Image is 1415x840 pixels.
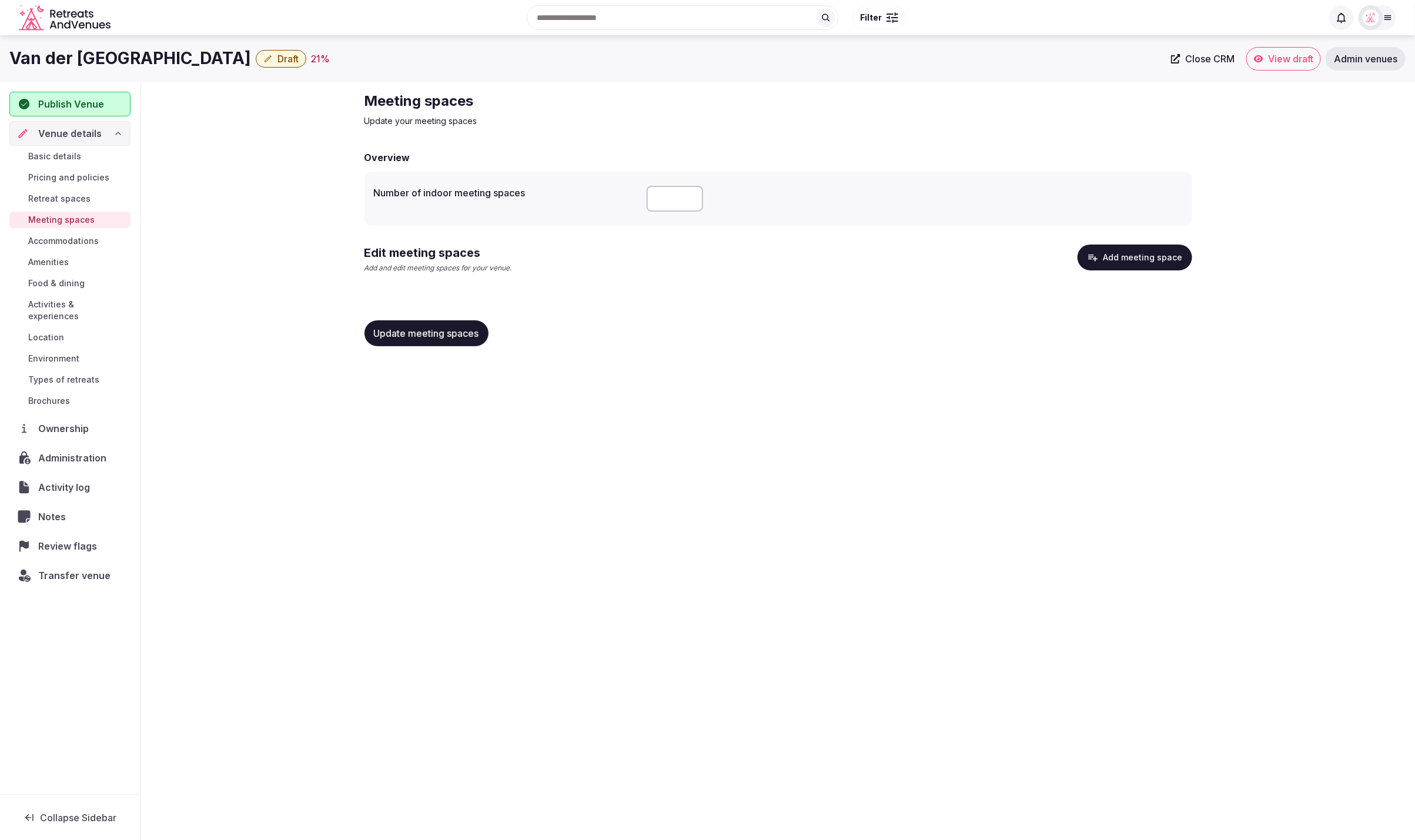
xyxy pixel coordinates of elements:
[852,6,906,29] button: Filter
[277,53,299,65] span: Draft
[28,193,91,205] span: Retreat spaces
[9,169,131,186] a: Pricing and policies
[28,299,126,322] span: Activities & experiences
[9,329,131,346] a: Location
[9,190,131,207] a: Retreat spaces
[9,212,131,228] a: Meeting spaces
[28,374,99,386] span: Types of retreats
[28,353,79,364] span: Environment
[28,214,95,226] span: Meeting spaces
[311,52,330,66] button: 21%
[9,416,131,441] a: Ownership
[38,568,111,583] span: Transfer venue
[9,372,131,388] a: Types of retreats
[9,92,131,116] button: Publish Venue
[9,254,131,270] a: Amenities
[9,393,131,409] a: Brochures
[38,421,93,436] span: Ownership
[1268,53,1313,65] span: View draft
[28,235,99,247] span: Accommodations
[9,805,131,831] button: Collapse Sidebar
[1326,47,1406,71] a: Admin venues
[9,350,131,367] a: Environment
[1246,47,1321,71] a: View draft
[38,510,71,524] span: Notes
[256,50,306,68] button: Draft
[311,52,330,66] div: 21 %
[1334,53,1397,65] span: Admin venues
[9,275,131,292] a: Food & dining
[9,563,131,588] button: Transfer venue
[1185,53,1235,65] span: Close CRM
[9,446,131,470] a: Administration
[9,475,131,500] a: Activity log
[9,534,131,558] a: Review flags
[9,233,131,249] a: Accommodations
[28,332,64,343] span: Location
[38,126,102,140] span: Venue details
[1164,47,1242,71] a: Close CRM
[9,296,131,324] a: Activities & experiences
[40,812,116,824] span: Collapse Sidebar
[860,12,882,24] span: Filter
[28,172,109,183] span: Pricing and policies
[38,451,111,465] span: Administration
[9,47,251,70] h1: Van der [GEOGRAPHIC_DATA]
[28,256,69,268] span: Amenities
[19,5,113,31] a: Visit the homepage
[28,395,70,407] span: Brochures
[1363,9,1379,26] img: miaceralde
[28,277,85,289] span: Food & dining
[38,539,102,553] span: Review flags
[28,150,81,162] span: Basic details
[9,148,131,165] a: Basic details
[9,504,131,529] a: Notes
[38,97,104,111] span: Publish Venue
[19,5,113,31] svg: Retreats and Venues company logo
[38,480,95,494] span: Activity log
